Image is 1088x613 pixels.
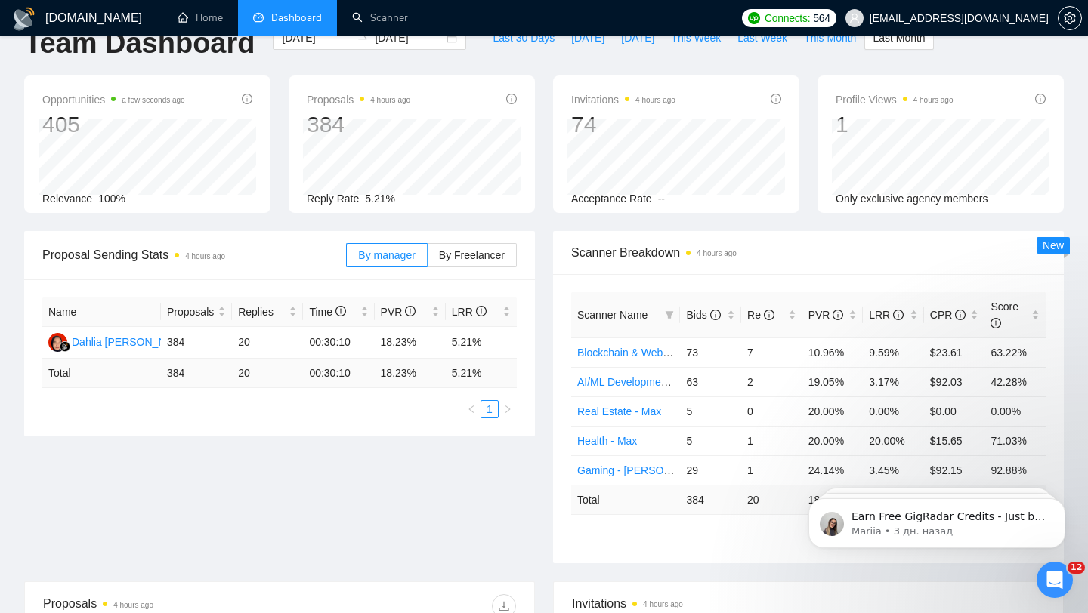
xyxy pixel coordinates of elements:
[802,367,864,396] td: 19.05%
[481,401,498,417] a: 1
[893,310,904,320] span: info-circle
[621,29,654,46] span: [DATE]
[833,310,843,320] span: info-circle
[802,337,864,367] td: 10.96%
[686,309,720,321] span: Bids
[12,7,36,31] img: logo
[924,426,985,455] td: $15.65
[991,318,1001,328] span: info-circle
[161,327,232,359] td: 384
[864,26,933,50] button: Last Month
[113,601,153,609] time: 4 hours ago
[1035,94,1046,104] span: info-circle
[499,400,517,418] button: right
[358,249,415,261] span: By manager
[452,306,487,318] span: LRR
[271,11,322,24] span: Dashboard
[571,243,1046,262] span: Scanner Breakdown
[352,11,408,24] a: searchScanner
[42,245,346,264] span: Proposal Sending Stats
[863,426,924,455] td: 20.00%
[984,455,1046,485] td: 92.88%
[741,485,802,514] td: 20
[42,193,92,205] span: Relevance
[577,464,711,476] a: Gaming - [PERSON_NAME]
[493,600,515,612] span: download
[802,396,864,426] td: 20.00%
[863,367,924,396] td: 3.17%
[405,306,416,316] span: info-circle
[571,110,675,139] div: 74
[680,337,741,367] td: 73
[375,29,444,46] input: End date
[309,306,345,318] span: Time
[232,297,303,327] th: Replies
[335,306,346,316] span: info-circle
[48,335,192,347] a: DWDahlia [PERSON_NAME]
[643,600,683,608] time: 4 hours ago
[357,32,369,44] span: swap-right
[710,310,721,320] span: info-circle
[357,32,369,44] span: to
[924,455,985,485] td: $92.15
[955,310,966,320] span: info-circle
[665,310,674,319] span: filter
[984,367,1046,396] td: 42.28%
[253,12,264,23] span: dashboard
[741,426,802,455] td: 1
[741,396,802,426] td: 0
[232,327,303,359] td: 20
[863,337,924,367] td: 9.59%
[24,26,255,61] h1: Team Dashboard
[680,396,741,426] td: 5
[42,110,185,139] div: 405
[873,29,925,46] span: Last Month
[765,10,810,26] span: Connects:
[563,26,613,50] button: [DATE]
[42,359,161,388] td: Total
[365,193,395,205] span: 5.21%
[577,376,699,388] a: AI/ML Development - Max
[60,341,70,352] img: gigradar-bm.png
[786,467,1088,572] iframe: Intercom notifications сообщение
[375,327,446,359] td: 18.23%
[729,26,796,50] button: Last Week
[836,91,954,109] span: Profile Views
[484,26,563,50] button: Last 30 Days
[808,309,844,321] span: PVR
[913,96,954,104] time: 4 hours ago
[771,94,781,104] span: info-circle
[796,26,864,50] button: This Month
[42,297,161,327] th: Name
[242,94,252,104] span: info-circle
[467,405,476,414] span: left
[813,10,830,26] span: 564
[697,249,737,257] time: 4 hours ago
[984,396,1046,426] td: 0.00%
[577,347,765,359] a: Blockchain & Web3 - [PERSON_NAME]
[439,249,505,261] span: By Freelancer
[303,359,374,388] td: 00:30:10
[571,91,675,109] span: Invitations
[161,359,232,388] td: 384
[1058,12,1082,24] a: setting
[499,400,517,418] li: Next Page
[680,426,741,455] td: 5
[924,396,985,426] td: $0.00
[476,306,487,316] span: info-circle
[446,359,517,388] td: 5.21 %
[984,426,1046,455] td: 71.03%
[741,367,802,396] td: 2
[238,303,286,320] span: Replies
[462,400,481,418] li: Previous Page
[307,91,410,109] span: Proposals
[446,327,517,359] td: 5.21%
[804,29,856,46] span: This Month
[764,310,774,320] span: info-circle
[462,400,481,418] button: left
[1068,562,1085,574] span: 12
